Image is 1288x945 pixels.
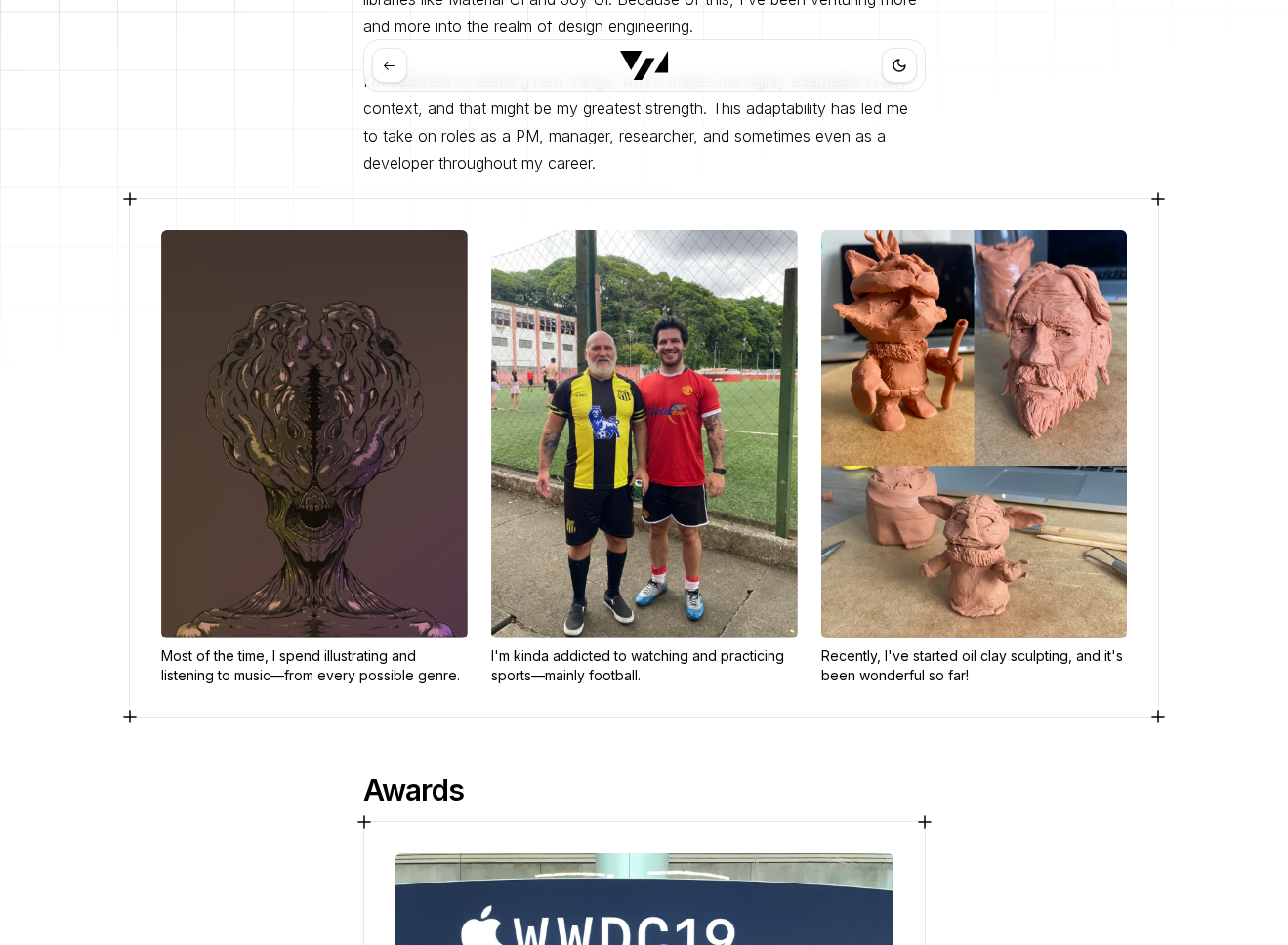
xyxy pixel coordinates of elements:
figcaption: Most of the time, I spend illustrating and listening to music—from every possible genre. [161,646,468,685]
img: Clay models of some characters [821,230,1128,638]
img: My dad and I ready to play some football [491,230,798,638]
img: An illustration of a clicker from Last Of Us game [161,230,468,638]
figcaption: Recently, I've started oil clay sculpting, and it's been wonderful so far! [821,646,1128,685]
figcaption: I'm kinda addicted to watching and practicing sports—mainly football. [491,646,798,685]
h2: Awards [363,764,926,807]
